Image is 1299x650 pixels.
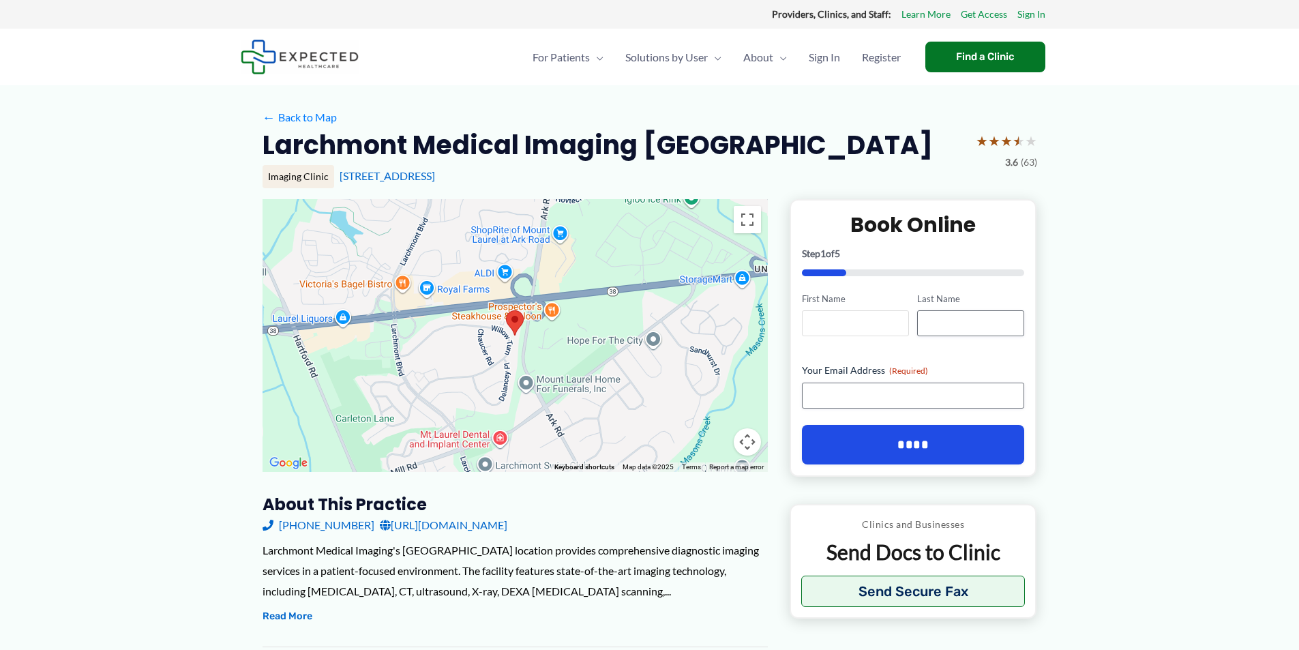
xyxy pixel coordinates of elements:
span: ★ [1025,128,1037,153]
span: ← [263,110,275,123]
span: Register [862,33,901,81]
nav: Primary Site Navigation [522,33,912,81]
a: Learn More [901,5,951,23]
span: Menu Toggle [708,33,721,81]
p: Clinics and Businesses [801,516,1026,533]
div: Imaging Clinic [263,165,334,188]
div: Larchmont Medical Imaging's [GEOGRAPHIC_DATA] location provides comprehensive diagnostic imaging ... [263,540,768,601]
span: About [743,33,773,81]
span: For Patients [533,33,590,81]
span: ★ [988,128,1000,153]
button: Send Secure Fax [801,576,1026,607]
p: Send Docs to Clinic [801,539,1026,565]
a: AboutMenu Toggle [732,33,798,81]
span: Menu Toggle [590,33,603,81]
a: Register [851,33,912,81]
label: First Name [802,293,909,306]
strong: Providers, Clinics, and Staff: [772,8,891,20]
span: ★ [976,128,988,153]
label: Last Name [917,293,1024,306]
span: Sign In [809,33,840,81]
a: Sign In [1017,5,1045,23]
button: Map camera controls [734,428,761,456]
a: Terms (opens in new tab) [682,463,701,471]
span: Map data ©2025 [623,463,674,471]
span: ★ [1000,128,1013,153]
label: Your Email Address [802,364,1025,377]
a: [URL][DOMAIN_NAME] [380,515,507,535]
button: Read More [263,608,312,625]
a: Report a map error [709,463,764,471]
a: [PHONE_NUMBER] [263,515,374,535]
span: Menu Toggle [773,33,787,81]
span: 1 [820,248,826,259]
a: ←Back to Map [263,107,337,128]
a: Find a Clinic [925,42,1045,72]
h3: About this practice [263,494,768,515]
a: Solutions by UserMenu Toggle [614,33,732,81]
p: Step of [802,249,1025,258]
h2: Larchmont Medical Imaging [GEOGRAPHIC_DATA] [263,128,933,162]
span: 5 [835,248,840,259]
a: [STREET_ADDRESS] [340,169,435,182]
span: (63) [1021,153,1037,171]
h2: Book Online [802,211,1025,238]
span: 3.6 [1005,153,1018,171]
span: Solutions by User [625,33,708,81]
a: Open this area in Google Maps (opens a new window) [266,454,311,472]
span: ★ [1013,128,1025,153]
button: Keyboard shortcuts [554,462,614,472]
a: Get Access [961,5,1007,23]
img: Expected Healthcare Logo - side, dark font, small [241,40,359,74]
button: Toggle fullscreen view [734,206,761,233]
a: Sign In [798,33,851,81]
img: Google [266,454,311,472]
span: (Required) [889,366,928,376]
a: For PatientsMenu Toggle [522,33,614,81]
